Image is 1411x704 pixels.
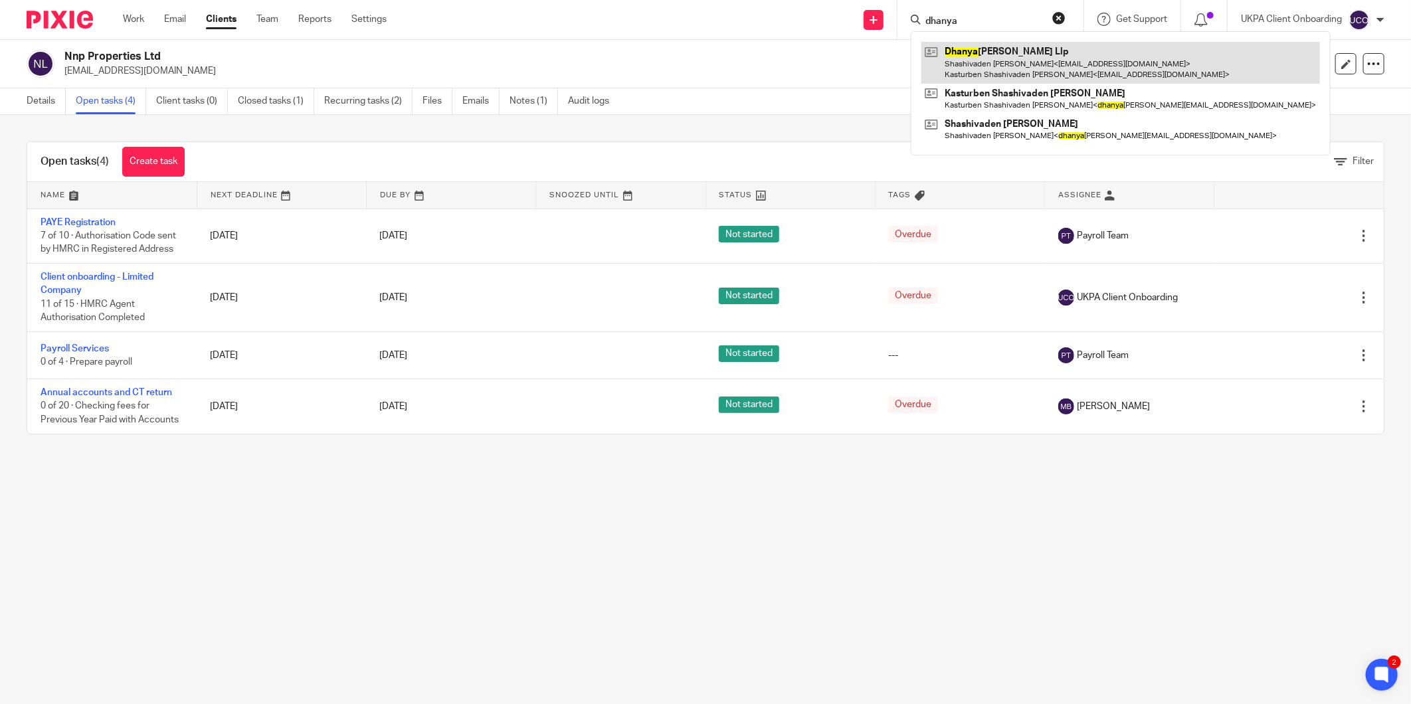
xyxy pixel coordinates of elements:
span: Overdue [888,396,938,413]
img: svg%3E [1058,347,1074,363]
td: [DATE] [197,331,366,379]
button: Clear [1052,11,1066,25]
img: Pixie [27,11,93,29]
h2: Nnp Properties Ltd [64,50,976,64]
span: Filter [1353,157,1374,166]
a: Create task [122,147,185,177]
span: 0 of 20 · Checking fees for Previous Year Paid with Accounts [41,402,179,425]
span: [DATE] [380,231,408,240]
a: Files [423,88,452,114]
a: Audit logs [568,88,619,114]
span: UKPA Client Onboarding [1078,291,1178,304]
a: Notes (1) [510,88,558,114]
td: [DATE] [197,209,366,263]
span: Get Support [1116,15,1167,24]
span: [PERSON_NAME] [1078,400,1151,413]
td: [DATE] [197,379,366,434]
img: svg%3E [27,50,54,78]
span: Tags [889,191,911,199]
p: UKPA Client Onboarding [1241,13,1342,26]
a: Details [27,88,66,114]
input: Search [924,16,1044,28]
a: Open tasks (4) [76,88,146,114]
img: svg%3E [1349,9,1370,31]
a: Settings [351,13,387,26]
span: [DATE] [380,293,408,302]
td: [DATE] [197,263,366,331]
span: (4) [96,156,109,167]
h1: Open tasks [41,155,109,169]
span: Not started [719,396,779,413]
a: Closed tasks (1) [238,88,314,114]
p: [EMAIL_ADDRESS][DOMAIN_NAME] [64,64,1204,78]
span: Payroll Team [1078,229,1129,242]
a: Annual accounts and CT return [41,388,172,397]
span: [DATE] [380,402,408,411]
a: PAYE Registration [41,218,116,227]
span: 7 of 10 · Authorisation Code sent by HMRC in Registered Address [41,231,176,254]
div: --- [888,349,1031,362]
img: svg%3E [1058,290,1074,306]
a: Work [123,13,144,26]
a: Email [164,13,186,26]
span: Overdue [888,226,938,242]
span: 11 of 15 · HMRC Agent Authorisation Completed [41,300,145,323]
a: Recurring tasks (2) [324,88,413,114]
a: Client onboarding - Limited Company [41,272,153,295]
span: Not started [719,288,779,304]
span: [DATE] [380,351,408,360]
img: svg%3E [1058,398,1074,414]
a: Emails [462,88,500,114]
span: Not started [719,345,779,362]
a: Payroll Services [41,344,109,353]
span: Status [719,191,753,199]
a: Team [256,13,278,26]
img: svg%3E [1058,228,1074,244]
a: Client tasks (0) [156,88,228,114]
span: 0 of 4 · Prepare payroll [41,357,132,367]
span: Not started [719,226,779,242]
span: Snoozed Until [549,191,619,199]
div: 2 [1388,656,1401,669]
span: Payroll Team [1078,349,1129,362]
a: Clients [206,13,236,26]
span: Overdue [888,288,938,304]
a: Reports [298,13,331,26]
